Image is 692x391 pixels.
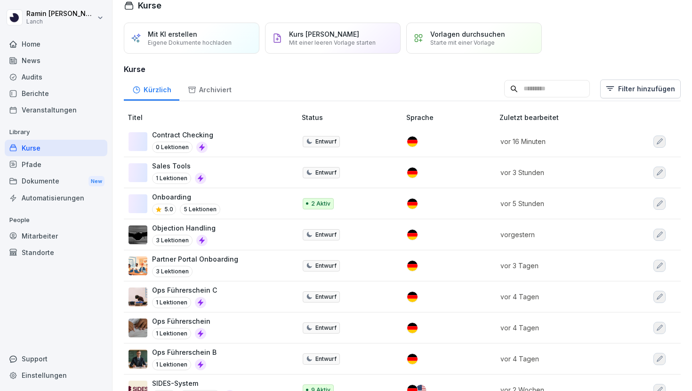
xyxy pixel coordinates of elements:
[164,205,173,214] p: 5.0
[152,235,193,246] p: 3 Lektionen
[406,112,496,122] p: Sprache
[5,351,107,367] div: Support
[407,323,418,333] img: de.svg
[129,256,147,275] img: h1j9wg8uynpur8hwzmp3rckq.png
[152,130,213,140] p: Contract Checking
[152,359,191,370] p: 1 Lektionen
[5,244,107,261] a: Standorte
[129,350,147,368] img: f4sjr5qsvifzhw0hn21109jn.png
[430,39,495,46] p: Starte mit einer Vorlage
[152,173,191,184] p: 1 Lektionen
[152,266,193,277] p: 3 Lektionen
[5,85,107,102] a: Berichte
[5,102,107,118] a: Veranstaltungen
[5,125,107,140] p: Library
[407,230,418,240] img: de.svg
[5,156,107,173] a: Pfade
[26,18,95,25] p: Lanch
[500,230,623,239] p: vorgestern
[152,347,217,357] p: Ops Führerschein B
[407,354,418,364] img: de.svg
[5,213,107,228] p: People
[5,140,107,156] a: Kurse
[152,223,216,233] p: Objection Handling
[499,112,634,122] p: Zuletzt bearbeitet
[5,190,107,206] a: Automatisierungen
[5,173,107,190] a: DokumenteNew
[407,168,418,178] img: de.svg
[315,137,337,146] p: Entwurf
[152,285,217,295] p: Ops Führerschein C
[152,378,235,388] p: SIDES-System
[148,39,232,46] p: Eigene Dokumente hochladen
[5,173,107,190] div: Dokumente
[407,199,418,209] img: de.svg
[315,168,337,177] p: Entwurf
[5,52,107,69] a: News
[129,319,147,337] img: mpfmley57t9j09lh7hbj74ms.png
[129,225,147,244] img: uim5gx7fz7npk6ooxrdaio0l.png
[5,228,107,244] a: Mitarbeiter
[148,30,197,38] p: Mit KI erstellen
[500,323,623,333] p: vor 4 Tagen
[500,292,623,302] p: vor 4 Tagen
[124,64,681,75] h3: Kurse
[500,168,623,177] p: vor 3 Stunden
[302,112,403,122] p: Status
[124,77,179,101] a: Kürzlich
[289,39,376,46] p: Mit einer leeren Vorlage starten
[315,355,337,363] p: Entwurf
[26,10,95,18] p: Ramin [PERSON_NAME]
[152,161,206,171] p: Sales Tools
[5,367,107,383] a: Einstellungen
[180,204,220,215] p: 5 Lektionen
[152,316,210,326] p: Ops Führerschein
[407,136,418,147] img: de.svg
[430,30,505,38] p: Vorlagen durchsuchen
[152,297,191,308] p: 1 Lektionen
[311,199,330,208] p: 2 Aktiv
[315,324,337,332] p: Entwurf
[5,36,107,52] a: Home
[152,254,238,264] p: Partner Portal Onboarding
[128,112,298,122] p: Titel
[152,142,193,153] p: 0 Lektionen
[500,136,623,146] p: vor 16 Minuten
[152,192,220,202] p: Onboarding
[152,328,191,339] p: 1 Lektionen
[500,354,623,364] p: vor 4 Tagen
[407,292,418,302] img: de.svg
[179,77,240,101] a: Archiviert
[5,69,107,85] a: Audits
[315,231,337,239] p: Entwurf
[289,30,359,38] p: Kurs [PERSON_NAME]
[500,199,623,208] p: vor 5 Stunden
[500,261,623,271] p: vor 3 Tagen
[129,287,147,306] img: wfeh9c47e0qhqpfpwp8l3uh9.png
[315,293,337,301] p: Entwurf
[315,262,337,270] p: Entwurf
[89,176,105,187] div: New
[600,80,681,98] button: Filter hinzufügen
[407,261,418,271] img: de.svg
